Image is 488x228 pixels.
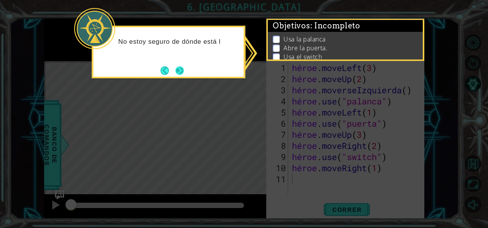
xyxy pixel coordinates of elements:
[118,37,238,46] p: No estoy seguro de dónde está l
[284,53,322,61] p: Usa el switch
[273,21,360,31] span: Objetivos
[284,35,326,43] p: Usa la palanca
[160,66,175,75] button: Atrás
[175,66,184,75] button: Próximo
[310,21,360,30] span: : Incompleto
[284,44,327,52] p: Abre la puerta.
